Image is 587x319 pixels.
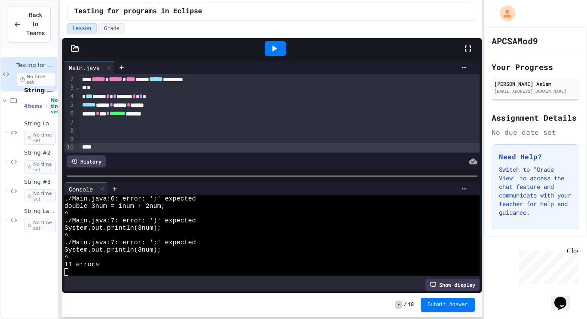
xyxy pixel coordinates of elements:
span: String #3 [24,179,56,186]
span: String Lab #4 [24,208,56,215]
div: 7 [64,118,75,127]
span: ^ [64,254,68,261]
div: Main.java [64,63,104,72]
span: ./Main.java:6: error: ';' expected [64,195,196,203]
span: String #2 [24,149,56,157]
div: 8 [64,127,75,135]
span: 11 errors [64,261,99,268]
iframe: chat widget [551,285,578,310]
button: Grade [98,23,125,34]
span: No time set [51,97,63,115]
button: Submit Answer [421,298,475,312]
iframe: chat widget [516,247,578,284]
span: No time set [24,219,56,232]
span: Testing for programs in Eclipse [16,62,56,69]
div: Main.java [64,61,115,74]
span: String Programs [24,86,56,94]
span: No time set [24,131,56,145]
span: 10 [408,301,414,308]
h3: Need Help? [499,152,572,162]
span: / [404,301,407,308]
div: My Account [491,3,517,23]
div: [EMAIL_ADDRESS][DOMAIN_NAME] [494,88,577,94]
div: 5 [64,101,75,109]
div: 6 [64,109,75,118]
span: ^ [64,210,68,217]
span: • [46,103,47,109]
div: No due date set [492,127,579,137]
div: Console [64,185,97,194]
div: 4 [64,92,75,101]
h1: APCSAMod9 [492,35,538,47]
div: 11 [64,152,75,160]
span: No time set [24,160,56,174]
span: ./Main.java:7: error: ';' expected [64,239,196,246]
span: ^ [64,232,68,239]
button: Back to Teams [8,6,51,43]
div: 9 [64,135,75,143]
span: double 3num = 1num + 2num; [64,203,165,210]
span: No time set [16,73,56,86]
div: 2 [64,75,75,84]
div: Chat with us now!Close [3,3,59,55]
div: 3 [64,84,75,92]
h2: Assignment Details [492,112,579,124]
span: Fold line [75,84,79,91]
span: 4 items [24,103,42,109]
span: Testing for programs in Eclipse [74,6,202,17]
p: Switch to "Grade View" to access the chat feature and communicate with your teacher for help and ... [499,165,572,217]
button: Lesson [67,23,97,34]
span: Back to Teams [26,11,45,38]
span: System.out.println(3num); [64,246,161,254]
span: ./Main.java:7: error: ')' expected [64,217,196,225]
span: String Lab #1 [24,120,56,128]
span: System.out.println(3num); [64,225,161,232]
div: Console [64,182,108,195]
div: History [67,155,106,167]
div: [PERSON_NAME] Aslam [494,80,577,88]
span: Submit Answer [428,301,468,308]
div: Show display [425,279,480,291]
div: 10 [64,143,75,152]
h2: Your Progress [492,61,579,73]
span: - [395,301,402,309]
span: No time set [24,189,56,203]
